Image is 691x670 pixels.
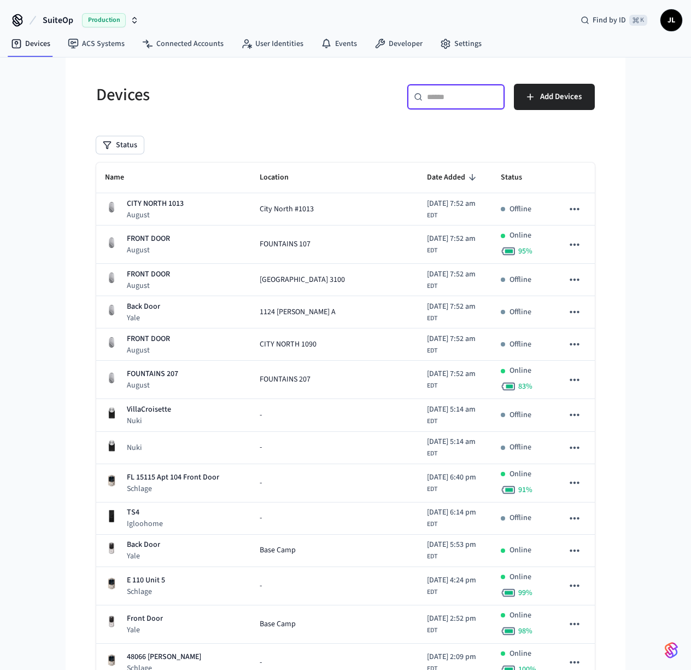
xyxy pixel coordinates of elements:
[427,539,476,562] div: America/New_York
[127,625,163,636] p: Yale
[427,436,476,448] span: [DATE] 5:14 am
[427,246,437,256] span: EDT
[510,365,531,377] p: Online
[96,136,144,154] button: Status
[427,507,476,518] span: [DATE] 6:14 pm
[133,34,232,54] a: Connected Accounts
[427,507,476,529] div: America/New_York
[312,34,366,54] a: Events
[510,469,531,480] p: Online
[629,15,647,26] span: ⌘ K
[260,409,262,421] span: -
[127,333,170,345] p: FRONT DOOR
[427,346,437,356] span: EDT
[427,613,476,636] div: America/New_York
[127,404,171,415] p: VillaCroisette
[427,211,437,221] span: EDT
[510,409,531,421] p: Offline
[427,587,437,597] span: EDT
[427,301,476,324] div: America/New_York
[427,484,437,494] span: EDT
[127,198,184,210] p: CITY NORTH 1013
[127,613,163,625] p: Front Door
[105,371,118,384] img: August Wifi Smart Lock 3rd Gen, Silver, Front
[43,14,73,27] span: SuiteOp
[427,368,476,380] span: [DATE] 7:52 am
[427,626,437,636] span: EDT
[427,314,437,324] span: EDT
[427,333,476,345] span: [DATE] 7:52 am
[427,472,476,494] div: America/New_York
[127,651,201,663] p: 48066 [PERSON_NAME]
[427,198,476,221] div: America/New_York
[105,510,118,523] img: igloohome_deadbolt_2e
[427,417,437,426] span: EDT
[427,613,476,625] span: [DATE] 2:52 pm
[427,269,476,280] span: [DATE] 7:52 am
[427,552,437,562] span: EDT
[661,10,681,30] span: JL
[127,551,160,562] p: Yale
[105,271,118,284] img: August Wifi Smart Lock 3rd Gen, Silver, Front
[427,301,476,313] span: [DATE] 7:52 am
[510,545,531,556] p: Online
[366,34,431,54] a: Developer
[510,512,531,524] p: Offline
[572,10,656,30] div: Find by ID⌘ K
[427,539,476,551] span: [DATE] 5:53 pm
[427,233,476,256] div: America/New_York
[510,442,531,453] p: Offline
[427,449,437,459] span: EDT
[518,626,532,637] span: 98 %
[427,404,476,426] div: America/New_York
[260,442,262,453] span: -
[105,303,118,316] img: August Wifi Smart Lock 3rd Gen, Silver, Front
[127,586,165,597] p: Schlage
[260,239,311,250] span: FOUNTAINS 107
[127,210,184,221] p: August
[260,580,262,592] span: -
[105,474,118,487] img: Schlage Sense Smart Deadbolt with Camelot Trim, Front
[260,169,303,186] span: Location
[427,472,476,483] span: [DATE] 6:40 pm
[510,307,531,318] p: Offline
[127,368,178,380] p: FOUNTAINS 207
[518,381,532,392] span: 83 %
[665,642,678,659] img: SeamLogoGradient.69752ec5.svg
[105,336,118,349] img: August Wifi Smart Lock 3rd Gen, Silver, Front
[427,281,437,291] span: EDT
[105,406,118,419] img: Nuki Smart Lock 3.0 Pro Black, Front
[127,442,142,453] p: Nuki
[427,404,476,415] span: [DATE] 5:14 am
[427,519,437,529] span: EDT
[540,90,582,104] span: Add Devices
[2,34,59,54] a: Devices
[427,436,476,459] div: America/New_York
[427,333,476,356] div: America/New_York
[518,587,532,598] span: 99 %
[127,280,170,291] p: August
[593,15,626,26] span: Find by ID
[260,274,345,286] span: [GEOGRAPHIC_DATA] 3100
[260,477,262,489] span: -
[260,339,317,350] span: CITY NORTH 1090
[510,339,531,350] p: Offline
[127,518,163,529] p: Igloohome
[514,84,595,110] button: Add Devices
[105,236,118,249] img: August Wifi Smart Lock 3rd Gen, Silver, Front
[127,233,170,245] p: FRONT DOOR
[96,84,339,106] h5: Devices
[427,651,476,663] span: [DATE] 2:09 pm
[260,307,336,318] span: 1124 [PERSON_NAME] A
[127,301,160,313] p: Back Door
[427,381,437,391] span: EDT
[518,246,532,257] span: 95 %
[518,484,532,495] span: 91 %
[127,269,170,280] p: FRONT DOOR
[105,654,118,667] img: Schlage Sense Smart Deadbolt with Camelot Trim, Front
[427,198,476,210] span: [DATE] 7:52 am
[427,233,476,245] span: [DATE] 7:52 am
[127,483,219,494] p: Schlage
[105,439,118,452] img: Nuki Smart Lock 3.0 Pro Black, Front
[660,9,682,31] button: JL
